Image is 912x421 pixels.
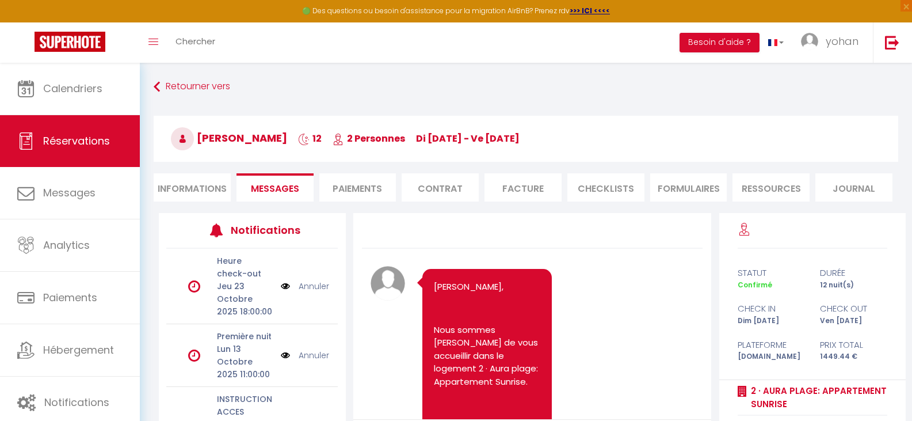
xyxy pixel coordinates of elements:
a: Annuler [299,349,329,362]
div: check in [730,302,812,316]
span: di [DATE] - ve [DATE] [416,132,520,145]
div: Plateforme [730,338,812,352]
a: ... yohan [792,22,873,63]
a: Chercher [167,22,224,63]
div: durée [812,266,895,280]
img: NO IMAGE [281,349,290,362]
span: Messages [251,182,299,195]
span: Réservations [43,134,110,148]
li: Ressources [732,173,810,202]
span: Hébergement [43,343,114,357]
img: Super Booking [35,32,105,52]
li: Paiements [319,173,396,202]
li: Facture [484,173,562,202]
span: Analytics [43,238,90,252]
div: Dim [DATE] [730,316,812,327]
li: CHECKLISTS [567,173,644,202]
div: Ven [DATE] [812,316,895,327]
li: Journal [815,173,892,202]
a: Retourner vers [154,77,898,97]
div: 12 nuit(s) [812,280,895,291]
h3: Notifications [231,217,302,243]
div: 1449.44 € [812,351,895,362]
img: ... [801,33,818,50]
div: [DOMAIN_NAME] [730,351,812,362]
p: Heure check-out [217,255,273,280]
span: Chercher [175,35,215,47]
span: Confirmé [738,280,772,290]
span: Messages [43,185,96,200]
a: Annuler [299,280,329,293]
li: Contrat [402,173,479,202]
button: Besoin d'aide ? [680,33,760,52]
div: statut [730,266,812,280]
a: 2 · Aura plage: Appartement Sunrise [747,384,887,411]
img: NO IMAGE [281,280,290,293]
img: logout [885,35,899,50]
p: Première nuit [217,330,273,343]
span: Notifications [44,395,109,409]
span: Calendriers [43,81,102,96]
span: 2 Personnes [333,132,405,145]
span: 12 [298,132,322,145]
li: FORMULAIRES [650,173,727,202]
p: Jeu 23 Octobre 2025 18:00:00 [217,280,273,318]
a: >>> ICI <<<< [570,6,610,16]
img: avatar.png [371,266,405,301]
span: [PERSON_NAME] [171,131,287,145]
div: check out [812,302,895,316]
span: yohan [826,34,858,48]
span: Paiements [43,290,97,305]
p: Nous sommes [PERSON_NAME] de vous accueillir dans le logement 2 · Aura plage: Appartement Sunrise. [434,324,540,389]
p: [PERSON_NAME], [434,280,540,294]
li: Informations [154,173,231,202]
div: Prix total [812,338,895,352]
p: Lun 13 Octobre 2025 11:00:00 [217,343,273,381]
